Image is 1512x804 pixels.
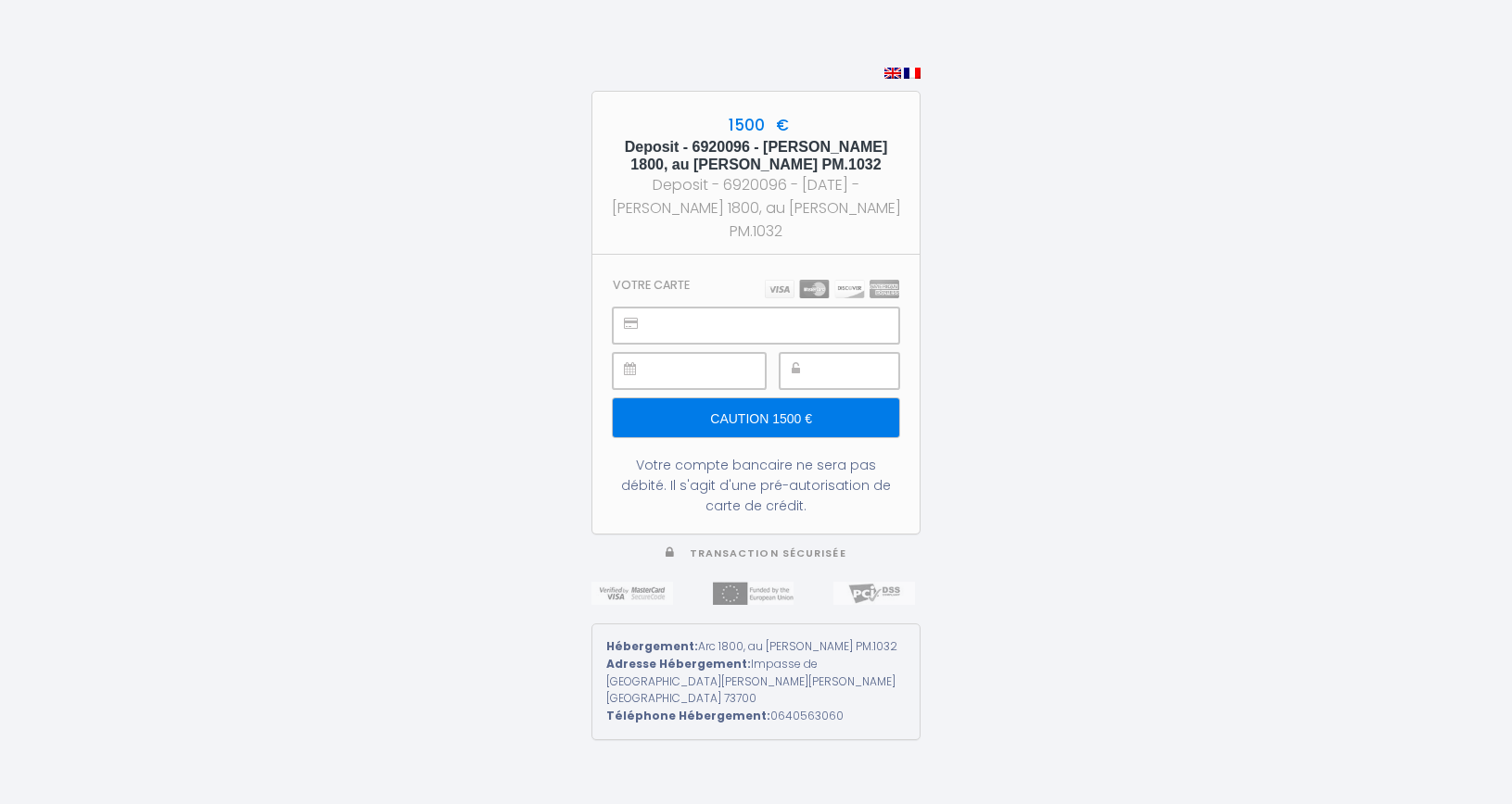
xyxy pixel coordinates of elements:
div: Deposit - 6920096 - [DATE] - [PERSON_NAME] 1800, au [PERSON_NAME] PM.1032 [609,173,903,243]
img: en.png [884,68,901,79]
div: Votre compte bancaire ne sera pas débité. Il s'agit d'une pré-autorisation de carte de crédit. [613,455,899,516]
strong: Hébergement: [606,638,698,654]
h5: Deposit - 6920096 - [PERSON_NAME] 1800, au [PERSON_NAME] PM.1032 [609,138,903,173]
img: fr.png [904,68,921,79]
strong: Téléphone Hébergement: [606,708,770,723]
iframe: Cadre sécurisé pour la saisie du numéro de carte [654,308,898,343]
span: 1500 € [724,114,789,136]
h3: Votre carte [613,278,690,292]
span: Transaction sécurisée [690,546,846,560]
div: Impasse de [GEOGRAPHIC_DATA][PERSON_NAME][PERSON_NAME] [GEOGRAPHIC_DATA] 73700 [606,656,906,709]
iframe: Secure payment input frame [821,354,898,388]
img: carts.png [765,280,899,298]
div: Arc 1800, au [PERSON_NAME] PM.1032 [606,638,906,656]
iframe: Secure payment input frame [654,354,765,388]
div: 0640563060 [606,708,906,725]
strong: Adresse Hébergement: [606,656,751,672]
input: Caution 1500 € [613,398,899,437]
